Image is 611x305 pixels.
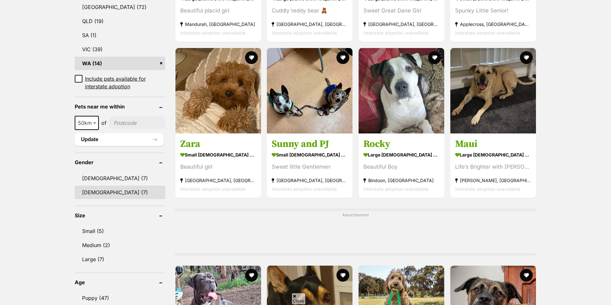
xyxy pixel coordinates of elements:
[272,138,348,150] h3: Sunny and PJ
[101,119,106,127] span: of
[267,133,352,198] a: Sunny and PJ small [DEMOGRAPHIC_DATA] Dog Sweet little Gentlemen [GEOGRAPHIC_DATA], [GEOGRAPHIC_D...
[180,150,256,160] strong: small [DEMOGRAPHIC_DATA] Dog
[75,172,165,185] a: [DEMOGRAPHIC_DATA] (7)
[363,187,429,192] span: Interstate adoption unavailable
[180,187,245,192] span: Interstate adoption unavailable
[455,6,531,15] div: Spunky Little Senior!
[75,75,165,90] a: Include pets available for interstate adoption
[75,116,99,130] span: 50km
[75,279,165,285] header: Age
[272,20,348,28] strong: [GEOGRAPHIC_DATA], [GEOGRAPHIC_DATA]
[180,30,245,36] span: Interstate adoption unavailable
[75,0,165,14] a: [GEOGRAPHIC_DATA] (72)
[245,51,258,64] button: favourite
[450,48,536,133] img: Maui - Mixed breed Dog
[363,176,439,185] strong: Bindoon, [GEOGRAPHIC_DATA]
[455,138,531,150] h3: Maui
[175,48,261,133] img: Zara - Poodle (Miniature) Dog
[75,43,165,56] a: VIC (39)
[455,20,531,28] strong: Applecross, [GEOGRAPHIC_DATA]
[75,224,165,238] a: Small (5)
[363,138,439,150] h3: Rocky
[267,48,352,133] img: Sunny and PJ - Jack Russell Terrier Dog
[180,20,256,28] strong: Mandurah, [GEOGRAPHIC_DATA]
[363,150,439,160] strong: large [DEMOGRAPHIC_DATA] Dog
[455,30,520,36] span: Interstate adoption unavailable
[75,57,165,70] a: WA (14)
[180,138,256,150] h3: Zara
[75,118,98,127] span: 50km
[520,51,533,64] button: favourite
[85,75,165,90] span: Include pets available for interstate adoption
[75,291,165,305] a: Puppy (47)
[272,187,337,192] span: Interstate adoption unavailable
[175,133,261,198] a: Zara small [DEMOGRAPHIC_DATA] Dog Beautiful girl [GEOGRAPHIC_DATA], [GEOGRAPHIC_DATA] Interstate ...
[175,209,537,255] div: Advertisement
[272,150,348,160] strong: small [DEMOGRAPHIC_DATA] Dog
[272,30,337,36] span: Interstate adoption unavailable
[363,6,439,15] div: Sweet Great Dane Girl
[245,269,258,282] button: favourite
[363,20,439,28] strong: [GEOGRAPHIC_DATA], [GEOGRAPHIC_DATA]
[455,176,531,185] strong: [PERSON_NAME], [GEOGRAPHIC_DATA]
[75,159,165,165] header: Gender
[455,163,531,172] div: Life’s Brighter with [PERSON_NAME]
[180,176,256,185] strong: [GEOGRAPHIC_DATA], [GEOGRAPHIC_DATA]
[336,51,349,64] button: favourite
[520,269,533,282] button: favourite
[363,30,429,36] span: Interstate adoption unavailable
[359,133,444,198] a: Rocky large [DEMOGRAPHIC_DATA] Dog Beautiful Boy Bindoon, [GEOGRAPHIC_DATA] Interstate adoption u...
[75,253,165,266] a: Large (7)
[109,117,165,129] input: postcode
[75,28,165,42] a: SA (1)
[75,238,165,252] a: Medium (2)
[292,293,306,304] span: Close
[75,14,165,28] a: QLD (19)
[363,163,439,172] div: Beautiful Boy
[455,150,531,160] strong: large [DEMOGRAPHIC_DATA] Dog
[272,176,348,185] strong: [GEOGRAPHIC_DATA], [GEOGRAPHIC_DATA]
[450,133,536,198] a: Maui large [DEMOGRAPHIC_DATA] Dog Life’s Brighter with [PERSON_NAME] [PERSON_NAME], [GEOGRAPHIC_D...
[180,163,256,172] div: Beautiful girl
[428,51,441,64] button: favourite
[75,186,165,199] a: [DEMOGRAPHIC_DATA] (7)
[75,213,165,218] header: Size
[359,48,444,133] img: Rocky - American Bulldog
[75,133,164,146] button: Update
[455,187,520,192] span: Interstate adoption unavailable
[75,104,165,109] header: Pets near me within
[272,163,348,172] div: Sweet little Gentlemen
[336,269,349,282] button: favourite
[180,6,256,15] div: Beautiful placid girl
[272,6,348,15] div: Cuddly teddy bear 🧸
